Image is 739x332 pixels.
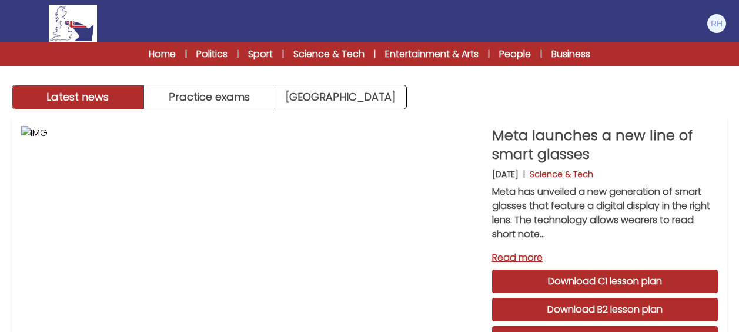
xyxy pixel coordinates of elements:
[540,48,542,60] span: |
[248,47,273,61] a: Sport
[282,48,284,60] span: |
[492,126,718,164] p: Meta launches a new line of smart glasses
[492,168,519,180] p: [DATE]
[49,5,97,42] img: Logo
[374,48,376,60] span: |
[149,47,176,61] a: Home
[237,48,239,60] span: |
[492,298,718,321] a: Download B2 lesson plan
[275,85,406,109] a: [GEOGRAPHIC_DATA]
[12,5,134,42] a: Logo
[492,270,718,293] a: Download C1 lesson plan
[707,14,726,33] img: Ruth Humphries
[530,168,593,180] p: Science & Tech
[196,47,228,61] a: Politics
[499,47,531,61] a: People
[551,47,590,61] a: Business
[293,47,365,61] a: Science & Tech
[492,185,718,241] p: Meta has unveiled a new generation of smart glasses that feature a digital display in the right l...
[385,47,479,61] a: Entertainment & Arts
[523,168,525,180] b: |
[492,251,718,265] a: Read more
[185,48,187,60] span: |
[144,85,276,109] button: Practice exams
[488,48,490,60] span: |
[12,85,144,109] button: Latest news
